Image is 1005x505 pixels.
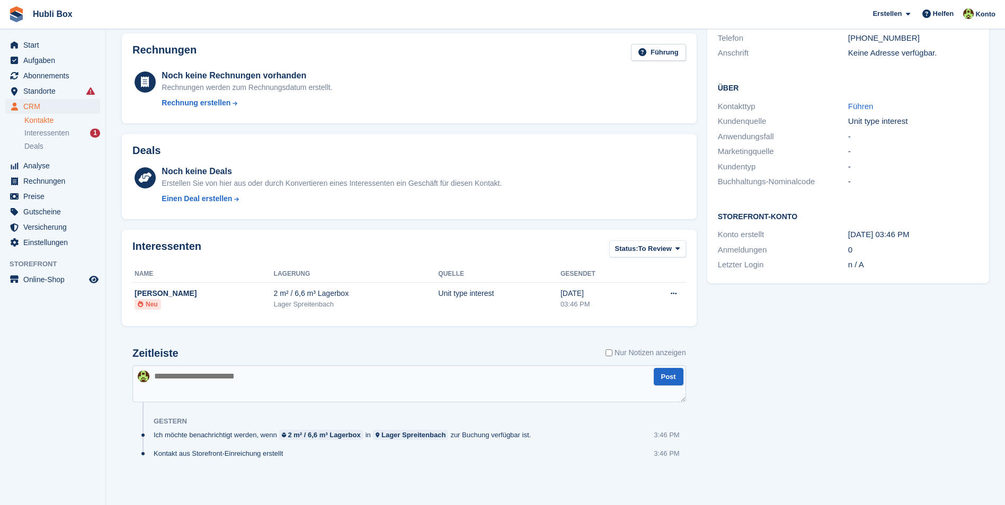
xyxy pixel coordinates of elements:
[718,146,848,158] div: Marketingquelle
[162,165,502,178] div: Noch keine Deals
[154,448,288,458] div: Kontakt aus Storefront-Einreichung erstellt
[274,299,439,310] div: Lager Spreitenbach
[381,430,446,440] div: Lager Spreitenbach
[873,8,902,19] span: Erstellen
[848,176,979,188] div: -
[718,115,848,128] div: Kundenquelle
[23,174,87,188] span: Rechnungen
[87,273,100,286] a: Vorschau-Shop
[5,174,100,188] a: menu
[718,229,848,241] div: Konto erstellt
[718,47,848,59] div: Anschrift
[162,82,332,93] div: Rechnungen werden zum Rechnungsdatum erstellt.
[654,368,683,385] button: Post
[154,417,187,426] div: Gestern
[24,115,100,125] a: Kontakte
[5,220,100,235] a: menu
[279,430,363,440] a: 2 m² / 6,6 m³ Lagerbox
[23,84,87,98] span: Standorte
[561,288,637,299] div: [DATE]
[8,6,24,22] img: stora-icon-8386f47178a22dfd0bd8f6a31ec36ba5ce8667c1dd55bd0f319d3a0aa187defe.svg
[848,47,979,59] div: Keine Adresse verfügbar.
[90,129,100,138] div: 1
[162,97,230,109] div: Rechnung erstellen
[162,69,332,82] div: Noch keine Rechnungen vorhanden
[23,204,87,219] span: Gutscheine
[438,288,561,299] div: Unit type interest
[162,193,232,204] div: Einen Deal erstellen
[24,128,69,138] span: Interessenten
[86,87,95,95] i: Es sind Fehler bei der Synchronisierung von Smart-Einträgen aufgetreten
[848,32,979,44] div: [PHONE_NUMBER]
[631,44,686,61] a: Führung
[5,189,100,204] a: menu
[933,8,954,19] span: Helfen
[848,161,979,173] div: -
[24,141,100,152] a: Deals
[718,244,848,256] div: Anmeldungen
[132,347,179,359] h2: Zeitleiste
[24,141,43,151] span: Deals
[848,146,979,158] div: -
[5,272,100,287] a: Speisekarte
[718,101,848,113] div: Kontakttyp
[5,235,100,250] a: menu
[132,145,161,157] h2: Deals
[718,161,848,173] div: Kundentyp
[288,430,360,440] div: 2 m² / 6,6 m³ Lagerbox
[135,288,274,299] div: [PERSON_NAME]
[718,176,848,188] div: Buchhaltungs-Nominalcode
[23,99,87,114] span: CRM
[132,240,201,260] h2: Interessenten
[23,272,87,287] span: Online-Shop
[561,299,637,310] div: 03:46 PM
[654,430,679,440] div: 3:46 PM
[23,235,87,250] span: Einstellungen
[10,259,105,269] span: Storefront
[23,38,87,52] span: Start
[5,158,100,173] a: menu
[615,244,638,254] span: Status:
[718,131,848,143] div: Anwendungsfall
[561,266,637,283] th: Gesendet
[718,211,979,221] h2: Storefront-Konto
[5,99,100,114] a: menu
[848,244,979,256] div: 0
[5,204,100,219] a: menu
[162,178,502,189] div: Erstellen Sie von hier aus oder durch Konvertieren eines Interessenten ein Geschäft für diesen Ko...
[718,32,848,44] div: Telefon
[5,68,100,83] a: menu
[373,430,449,440] a: Lager Spreitenbach
[848,115,979,128] div: Unit type interest
[162,193,502,204] a: Einen Deal erstellen
[609,240,686,258] button: Status: To Review
[138,371,149,382] img: Luca Space4you
[24,128,100,139] a: Interessenten 1
[848,229,979,241] div: [DATE] 03:46 PM
[23,53,87,68] span: Aufgaben
[274,288,439,299] div: 2 m² / 6,6 m³ Lagerbox
[132,44,197,61] h2: Rechnungen
[654,448,679,458] div: 3:46 PM
[848,259,979,271] div: n / A
[5,38,100,52] a: menu
[848,102,874,111] a: Führen
[23,68,87,83] span: Abonnements
[718,259,848,271] div: Letzter Login
[975,9,995,20] span: Konto
[5,53,100,68] a: menu
[132,266,274,283] th: Name
[23,220,87,235] span: Versicherung
[29,5,77,23] a: Hubli Box
[638,244,672,254] span: To Review
[5,84,100,98] a: menu
[274,266,439,283] th: Lagerung
[606,347,612,358] input: Nur Notizen anzeigen
[438,266,561,283] th: Quelle
[718,82,979,93] h2: Über
[606,347,686,358] label: Nur Notizen anzeigen
[848,131,979,143] div: -
[963,8,974,19] img: Luca Space4you
[23,189,87,204] span: Preise
[135,299,161,310] li: Neu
